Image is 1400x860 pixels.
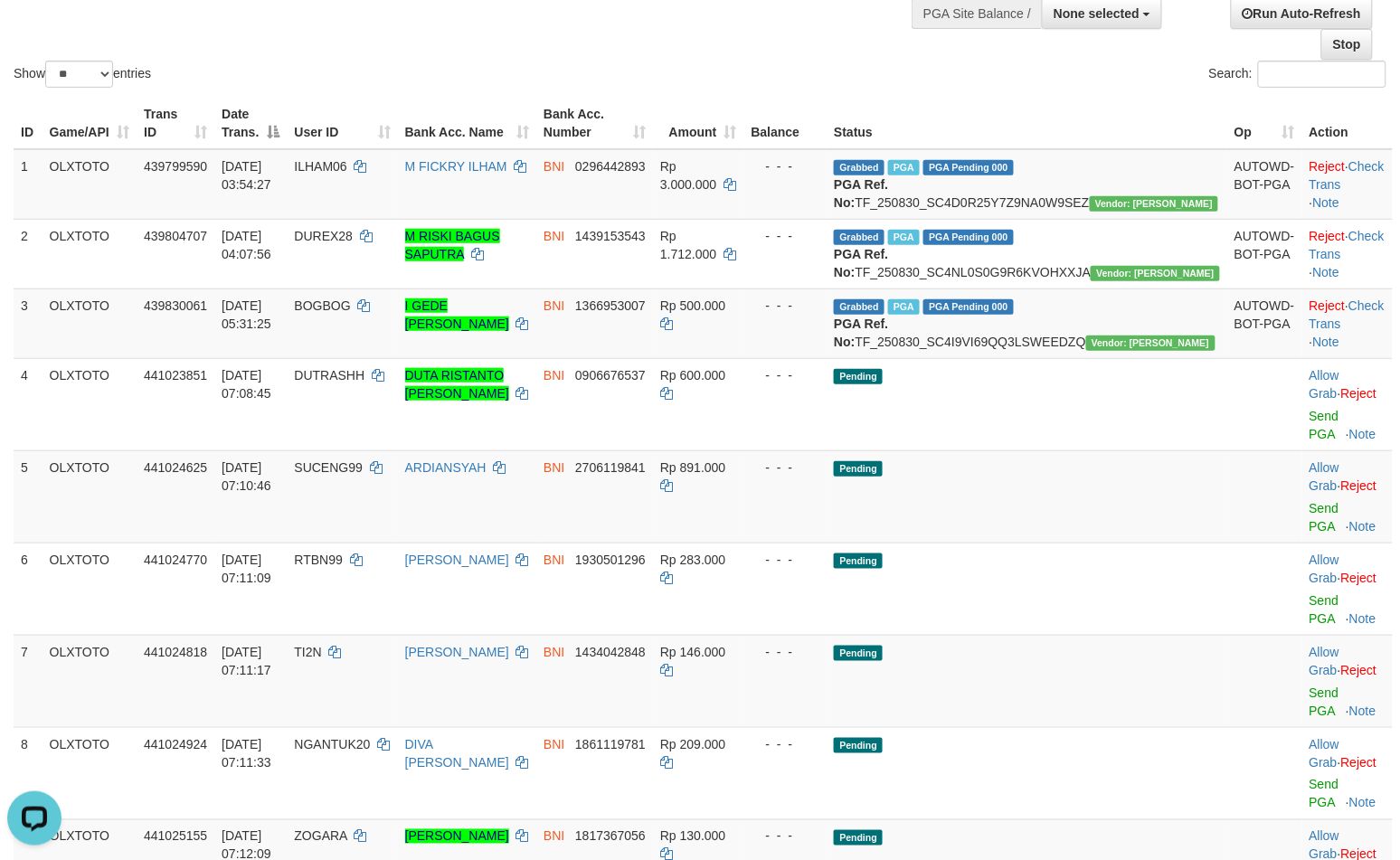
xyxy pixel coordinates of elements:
[1310,368,1339,401] a: Allow Grab
[834,646,883,661] span: Pending
[144,737,207,751] span: 441024924
[1310,737,1341,770] span: ·
[544,159,564,174] span: BNI
[1349,519,1376,534] a: Note
[43,149,137,220] td: OLXTOTO
[1227,288,1302,358] td: AUTOWD-BOT-PGA
[14,727,43,819] td: 8
[1091,266,1220,281] span: Vendor URL: https://secure4.1velocity.biz
[923,299,1014,315] span: PGA Pending
[1310,159,1346,174] a: Reject
[660,368,725,383] span: Rp 600.000
[575,159,646,174] span: Copy 0296442893 to clipboard
[222,229,271,261] span: [DATE] 04:07:56
[544,368,564,383] span: BNI
[834,461,883,477] span: Pending
[405,645,509,659] a: [PERSON_NAME]
[1302,219,1393,288] td: · ·
[752,458,820,477] div: - - -
[1310,229,1346,243] a: Reject
[43,635,137,727] td: OLXTOTO
[1227,149,1302,220] td: AUTOWD-BOT-PGA
[405,553,509,567] a: [PERSON_NAME]
[144,460,207,475] span: 441024625
[294,460,362,475] span: SUCENG99
[575,298,646,313] span: Copy 1366953007 to clipboard
[1321,29,1373,60] a: Stop
[544,229,564,243] span: BNI
[398,98,536,149] th: Bank Acc. Name: activate to sort column ascending
[294,553,342,567] span: RTBN99
[144,159,207,174] span: 439799590
[827,288,1227,358] td: TF_250830_SC4I9VI69QQ3LSWEEDZQ
[405,829,509,844] a: [PERSON_NAME]
[294,829,346,844] span: ZOGARA
[1310,409,1339,441] a: Send PGA
[1302,358,1393,450] td: ·
[405,368,509,401] a: DUTA RISTANTO [PERSON_NAME]
[752,157,820,175] div: - - -
[752,735,820,753] div: - - -
[1302,635,1393,727] td: ·
[43,358,137,450] td: OLXTOTO
[1302,149,1393,220] td: · ·
[536,98,653,149] th: Bank Acc. Number: activate to sort column ascending
[222,553,271,585] span: [DATE] 07:11:09
[834,553,883,569] span: Pending
[1302,543,1393,635] td: ·
[575,460,646,475] span: Copy 2706119841 to clipboard
[660,829,725,844] span: Rp 130.000
[14,61,151,88] label: Show entries
[144,298,207,313] span: 439830061
[752,551,820,569] div: - - -
[144,645,207,659] span: 441024818
[1341,386,1377,401] a: Reject
[405,460,487,475] a: ARDIANSYAH
[1310,501,1339,534] a: Send PGA
[1341,571,1377,585] a: Reject
[923,160,1014,175] span: PGA Pending
[1310,737,1339,770] a: Allow Grab
[544,737,564,751] span: BNI
[294,737,370,751] span: NGANTUK20
[1310,593,1339,626] a: Send PGA
[1227,219,1302,288] td: AUTOWD-BOT-PGA
[14,450,43,543] td: 5
[660,645,725,659] span: Rp 146.000
[405,229,500,261] a: M RISKI BAGUS SAPUTRA
[14,358,43,450] td: 4
[43,450,137,543] td: OLXTOTO
[834,738,883,753] span: Pending
[1313,265,1340,279] a: Note
[1310,778,1339,810] a: Send PGA
[575,645,646,659] span: Copy 1434042848 to clipboard
[1313,335,1340,349] a: Note
[222,737,271,770] span: [DATE] 07:11:33
[1209,61,1386,88] label: Search:
[752,366,820,384] div: - - -
[575,737,646,751] span: Copy 1861119781 to clipboard
[1310,298,1346,313] a: Reject
[14,635,43,727] td: 7
[827,219,1227,288] td: TF_250830_SC4NL0S0G9R6KVOHXXJA
[14,288,43,358] td: 3
[544,829,564,844] span: BNI
[660,298,725,313] span: Rp 500.000
[294,645,321,659] span: TI2N
[222,298,271,331] span: [DATE] 05:31:25
[1310,553,1341,585] span: ·
[834,830,883,846] span: Pending
[405,159,507,174] a: M FICKRY ILHAM
[827,98,1227,149] th: Status
[294,229,353,243] span: DUREX28
[1310,645,1339,677] a: Allow Grab
[214,98,287,149] th: Date Trans.: activate to sort column descending
[1227,98,1302,149] th: Op: activate to sort column ascending
[1349,704,1376,718] a: Note
[660,229,716,261] span: Rp 1.712.000
[287,98,397,149] th: User ID: activate to sort column ascending
[888,299,920,315] span: Marked by aubyenyen
[575,368,646,383] span: Copy 0906676537 to clipboard
[43,219,137,288] td: OLXTOTO
[1341,663,1377,677] a: Reject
